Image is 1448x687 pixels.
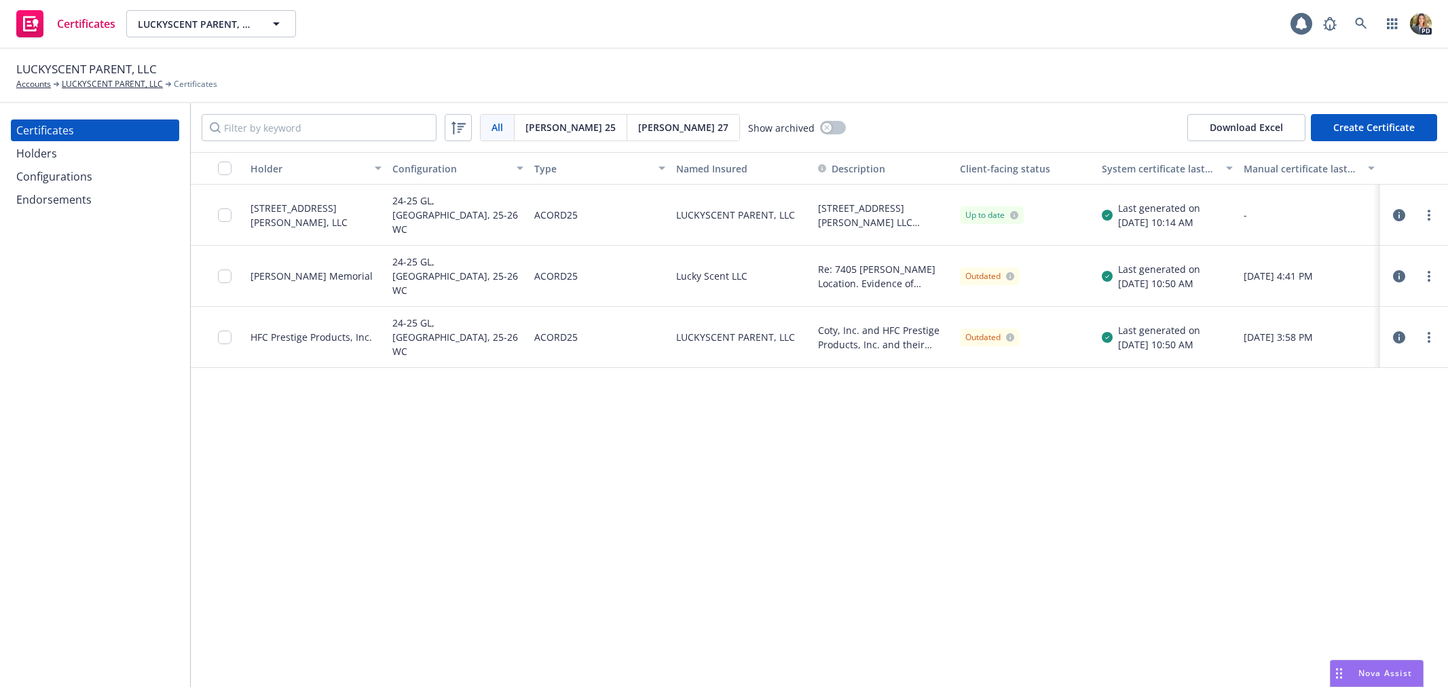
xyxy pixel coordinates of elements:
span: LUCKYSCENT PARENT, LLC [138,17,255,31]
button: Nova Assist [1330,660,1424,687]
a: Accounts [16,78,51,90]
div: [DATE] 10:14 AM [1118,215,1200,229]
div: Type [534,162,650,176]
a: Certificates [11,5,121,43]
button: [STREET_ADDRESS][PERSON_NAME] LLC (Landlord), Dress Code LLC, and Citizens Bank NA. are included ... [818,201,949,229]
div: Last generated on [1118,323,1200,337]
button: LUCKYSCENT PARENT, LLC [126,10,296,37]
input: Select all [218,162,231,175]
input: Toggle Row Selected [218,331,231,344]
button: Type [529,152,671,185]
div: Configurations [16,166,92,187]
div: HFC Prestige Products, Inc. [250,330,372,344]
a: Configurations [11,166,179,187]
span: [PERSON_NAME] 25 [525,120,616,134]
div: Outdated [965,270,1014,282]
span: Certificates [57,18,115,29]
div: Drag to move [1331,661,1348,686]
div: 24-25 GL, [GEOGRAPHIC_DATA], 25-26 WC [392,254,523,298]
div: [DATE] 3:58 PM [1244,330,1375,344]
span: LUCKYSCENT PARENT, LLC [16,60,157,78]
div: [DATE] 4:41 PM [1244,269,1375,283]
a: Endorsements [11,189,179,210]
div: Manual certificate last generated [1244,162,1360,176]
div: ACORD25 [534,315,578,359]
div: 24-25 GL, [GEOGRAPHIC_DATA], 25-26 WC [392,193,523,237]
a: more [1421,329,1437,346]
button: Client-facing status [954,152,1096,185]
button: Configuration [387,152,529,185]
button: Create Certificate [1311,114,1437,141]
a: more [1421,268,1437,284]
div: ACORD25 [534,254,578,298]
div: LUCKYSCENT PARENT, LLC [671,185,813,246]
div: Named Insured [676,162,807,176]
span: All [491,120,503,134]
div: Endorsements [16,189,92,210]
a: more [1421,207,1437,223]
input: Toggle Row Selected [218,208,231,222]
span: Show archived [748,121,815,135]
div: Holders [16,143,57,164]
button: Download Excel [1187,114,1305,141]
div: Up to date [965,209,1018,221]
span: Nova Assist [1358,667,1412,679]
div: LUCKYSCENT PARENT, LLC [671,307,813,368]
div: Holder [250,162,367,176]
div: [DATE] 10:50 AM [1118,337,1200,352]
a: LUCKYSCENT PARENT, LLC [62,78,163,90]
div: Certificates [16,119,74,141]
div: Outdated [965,331,1014,343]
div: Last generated on [1118,201,1200,215]
span: [PERSON_NAME] 27 [638,120,728,134]
div: Lucky Scent LLC [671,246,813,307]
input: Filter by keyword [202,114,437,141]
div: [STREET_ADDRESS][PERSON_NAME], LLC [250,201,382,229]
a: Switch app [1379,10,1406,37]
div: [PERSON_NAME] Memorial [250,269,373,283]
div: Client-facing status [960,162,1091,176]
div: Last generated on [1118,262,1200,276]
a: Holders [11,143,179,164]
button: Holder [245,152,387,185]
div: Configuration [392,162,508,176]
button: System certificate last generated [1096,152,1238,185]
button: Named Insured [671,152,813,185]
button: Description [818,162,885,176]
div: 24-25 GL, [GEOGRAPHIC_DATA], 25-26 WC [392,315,523,359]
div: [DATE] 10:50 AM [1118,276,1200,291]
div: ACORD25 [534,193,578,237]
button: Coty, Inc. and HFC Prestige Products, Inc. and their affiliates, subsidiaries, partners, licensor... [818,323,949,352]
button: Re: 7405 [PERSON_NAME] Location. Evidence of Coverage. [818,262,949,291]
img: photo [1410,13,1432,35]
span: Certificates [174,78,217,90]
div: System certificate last generated [1102,162,1218,176]
a: Search [1348,10,1375,37]
a: Certificates [11,119,179,141]
a: Report a Bug [1316,10,1343,37]
input: Toggle Row Selected [218,270,231,283]
div: - [1244,208,1375,222]
button: Manual certificate last generated [1238,152,1380,185]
